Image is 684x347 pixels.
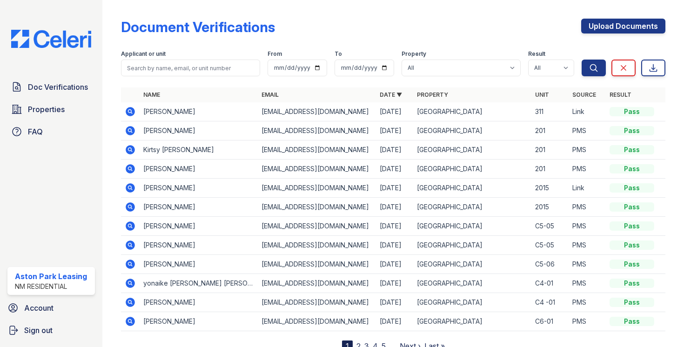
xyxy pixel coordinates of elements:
td: PMS [569,160,606,179]
a: Account [4,299,99,317]
div: Pass [610,126,654,135]
td: PMS [569,312,606,331]
td: PMS [569,274,606,293]
td: [PERSON_NAME] [140,236,258,255]
td: [DATE] [376,198,413,217]
div: Pass [610,298,654,307]
div: Pass [610,260,654,269]
td: [EMAIL_ADDRESS][DOMAIN_NAME] [258,217,376,236]
div: Pass [610,221,654,231]
a: Properties [7,100,95,119]
td: 2015 [531,198,569,217]
td: [DATE] [376,217,413,236]
td: [EMAIL_ADDRESS][DOMAIN_NAME] [258,255,376,274]
input: Search by name, email, or unit number [121,60,260,76]
a: FAQ [7,122,95,141]
a: Email [262,91,279,98]
label: From [268,50,282,58]
td: [DATE] [376,121,413,140]
td: [DATE] [376,179,413,198]
span: FAQ [28,126,43,137]
td: 201 [531,140,569,160]
td: yonaike [PERSON_NAME] [PERSON_NAME] [140,274,258,293]
td: [EMAIL_ADDRESS][DOMAIN_NAME] [258,198,376,217]
span: Doc Verifications [28,81,88,93]
td: [GEOGRAPHIC_DATA] [413,140,531,160]
div: Aston Park Leasing [15,271,87,282]
label: Applicant or unit [121,50,166,58]
label: To [335,50,342,58]
span: Account [24,302,54,314]
td: [PERSON_NAME] [140,121,258,140]
td: [PERSON_NAME] [140,293,258,312]
div: Pass [610,279,654,288]
td: [DATE] [376,293,413,312]
td: [PERSON_NAME] [140,255,258,274]
a: Source [572,91,596,98]
a: Sign out [4,321,99,340]
td: [EMAIL_ADDRESS][DOMAIN_NAME] [258,160,376,179]
td: [GEOGRAPHIC_DATA] [413,293,531,312]
td: Link [569,179,606,198]
td: [PERSON_NAME] [140,198,258,217]
span: Properties [28,104,65,115]
label: Property [402,50,426,58]
div: Pass [610,202,654,212]
td: [EMAIL_ADDRESS][DOMAIN_NAME] [258,140,376,160]
td: [GEOGRAPHIC_DATA] [413,198,531,217]
a: Unit [535,91,549,98]
div: Document Verifications [121,19,275,35]
a: Name [143,91,160,98]
div: Pass [610,164,654,173]
td: [EMAIL_ADDRESS][DOMAIN_NAME] [258,102,376,121]
td: [GEOGRAPHIC_DATA] [413,179,531,198]
td: Link [569,102,606,121]
td: [GEOGRAPHIC_DATA] [413,312,531,331]
img: CE_Logo_Blue-a8612792a0a2168367f1c8372b55b34899dd931a85d93a1a3d3e32e68fde9ad4.png [4,30,99,48]
td: C5-05 [531,236,569,255]
a: Doc Verifications [7,78,95,96]
td: 201 [531,121,569,140]
div: Pass [610,107,654,116]
td: [PERSON_NAME] [140,102,258,121]
a: Result [610,91,631,98]
td: PMS [569,121,606,140]
div: Pass [610,240,654,250]
a: Upload Documents [581,19,665,33]
td: PMS [569,217,606,236]
td: [EMAIL_ADDRESS][DOMAIN_NAME] [258,236,376,255]
td: [EMAIL_ADDRESS][DOMAIN_NAME] [258,274,376,293]
a: Date ▼ [380,91,402,98]
td: [GEOGRAPHIC_DATA] [413,160,531,179]
td: 311 [531,102,569,121]
td: [EMAIL_ADDRESS][DOMAIN_NAME] [258,293,376,312]
td: 201 [531,160,569,179]
span: Sign out [24,325,53,336]
td: C6-01 [531,312,569,331]
td: [DATE] [376,140,413,160]
td: [DATE] [376,102,413,121]
td: C5-05 [531,217,569,236]
td: PMS [569,236,606,255]
td: PMS [569,293,606,312]
td: [GEOGRAPHIC_DATA] [413,102,531,121]
td: [EMAIL_ADDRESS][DOMAIN_NAME] [258,312,376,331]
td: [GEOGRAPHIC_DATA] [413,274,531,293]
td: PMS [569,140,606,160]
td: [PERSON_NAME] [140,160,258,179]
td: [DATE] [376,236,413,255]
td: 2015 [531,179,569,198]
div: Pass [610,183,654,193]
td: [PERSON_NAME] [140,179,258,198]
td: [GEOGRAPHIC_DATA] [413,236,531,255]
td: PMS [569,255,606,274]
td: [DATE] [376,312,413,331]
label: Result [528,50,545,58]
div: NM Residential [15,282,87,291]
td: [GEOGRAPHIC_DATA] [413,121,531,140]
td: [PERSON_NAME] [140,312,258,331]
td: [DATE] [376,274,413,293]
td: [PERSON_NAME] [140,217,258,236]
div: Pass [610,317,654,326]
